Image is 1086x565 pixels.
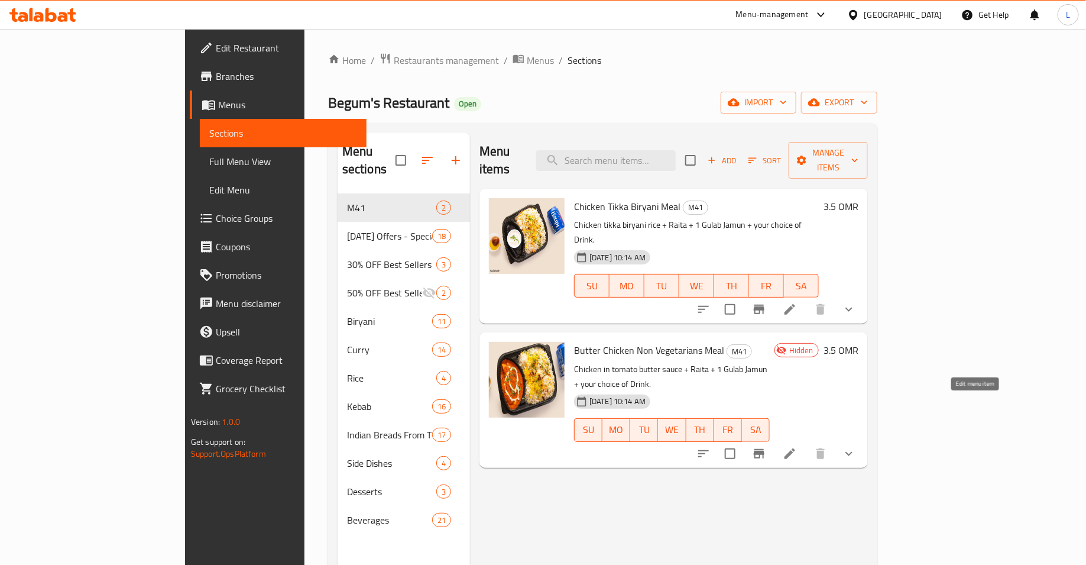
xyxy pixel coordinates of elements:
span: Sections [568,53,601,67]
span: Beverages [347,513,432,527]
button: SA [784,274,819,298]
div: [GEOGRAPHIC_DATA] [864,8,942,21]
div: M41 [347,201,436,215]
span: 50% OFF Best Sellers [347,286,422,300]
span: Menu disclaimer [216,296,357,311]
button: Branch-specific-item [745,440,773,468]
button: TU [644,274,679,298]
button: Branch-specific-item [745,295,773,324]
a: Coverage Report [190,346,367,374]
div: Kebab16 [338,392,470,421]
span: Edit Menu [209,183,357,197]
button: MO [610,274,644,298]
span: Manage items [798,146,858,175]
div: items [436,201,451,215]
p: Chicken in tomato butter sauce + Raita + 1 Gulab Jamun + your choice of Drink. [574,362,770,392]
button: import [721,92,796,114]
span: FR [719,421,737,438]
a: Restaurants management [380,53,499,68]
div: items [436,456,451,470]
span: 30% OFF Best Sellers [347,257,436,272]
span: Hidden [784,345,818,356]
span: Coupons [216,240,357,254]
div: items [436,257,451,272]
div: Beverages21 [338,506,470,534]
span: 14 [433,344,450,356]
span: Indian Breads From The Clay Oven [347,428,432,442]
button: Add [703,151,741,170]
div: Curry14 [338,335,470,364]
span: import [730,95,787,110]
span: L [1066,8,1070,21]
span: Chicken Tikka Biryani Meal [574,198,680,215]
span: WE [663,421,681,438]
div: items [432,428,451,442]
span: Sort items [741,151,789,170]
div: Desserts [347,485,436,499]
div: items [436,286,451,300]
div: Menu-management [736,8,809,22]
li: / [371,53,375,67]
div: Indian Breads From The Clay Oven17 [338,421,470,449]
span: [DATE] 10:14 AM [585,252,650,263]
button: WE [679,274,714,298]
h6: 3.5 OMR [824,342,858,359]
span: 4 [437,373,450,384]
span: M41 [683,201,708,214]
div: M412 [338,193,470,222]
span: 21 [433,515,450,526]
button: MO [602,418,630,442]
span: [DATE] 10:14 AM [585,396,650,407]
button: Sort [745,151,784,170]
img: Chicken Tikka Biryani Meal [489,198,565,274]
a: Menus [513,53,554,68]
span: Select to update [718,297,743,322]
a: Edit menu item [783,302,797,317]
div: Side Dishes4 [338,449,470,477]
span: Butter Chicken Non Vegetarians Meal [574,341,724,359]
img: Butter Chicken Non Vegetarians Meal [489,342,565,418]
div: M41 [683,201,708,215]
span: Grocery Checklist [216,382,357,396]
a: Edit Restaurant [190,34,367,62]
span: Full Menu View [209,154,357,169]
span: Get support on: [191,434,245,450]
h2: Menu items [479,143,522,178]
span: Restaurants management [394,53,499,67]
div: Rice4 [338,364,470,392]
span: Open [454,99,481,109]
h2: Menu sections [342,143,396,178]
h6: 3.5 OMR [824,198,858,215]
span: 3 [437,259,450,270]
svg: Show Choices [842,447,856,461]
button: show more [835,440,863,468]
nav: Menu sections [338,189,470,539]
div: items [432,399,451,414]
span: Select to update [718,441,743,466]
div: Curry [347,343,432,357]
span: Upsell [216,325,357,339]
button: FR [714,418,742,442]
div: Ramadan Offers - Special Iftar Menu [347,229,432,243]
span: 11 [433,316,450,327]
span: TH [719,277,744,295]
a: Support.OpsPlatform [191,446,266,461]
span: MO [614,277,640,295]
div: items [436,371,451,385]
span: SU [579,277,605,295]
a: Menus [190,91,367,119]
button: TU [630,418,658,442]
button: SA [742,418,770,442]
button: SU [574,274,610,298]
div: Desserts3 [338,477,470,506]
button: delete [806,295,835,324]
button: show more [835,295,863,324]
a: Full Menu View [200,147,367,176]
span: TU [635,421,653,438]
span: 2 [437,288,450,299]
div: Side Dishes [347,456,436,470]
span: M41 [727,345,751,359]
button: Manage items [789,142,868,179]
